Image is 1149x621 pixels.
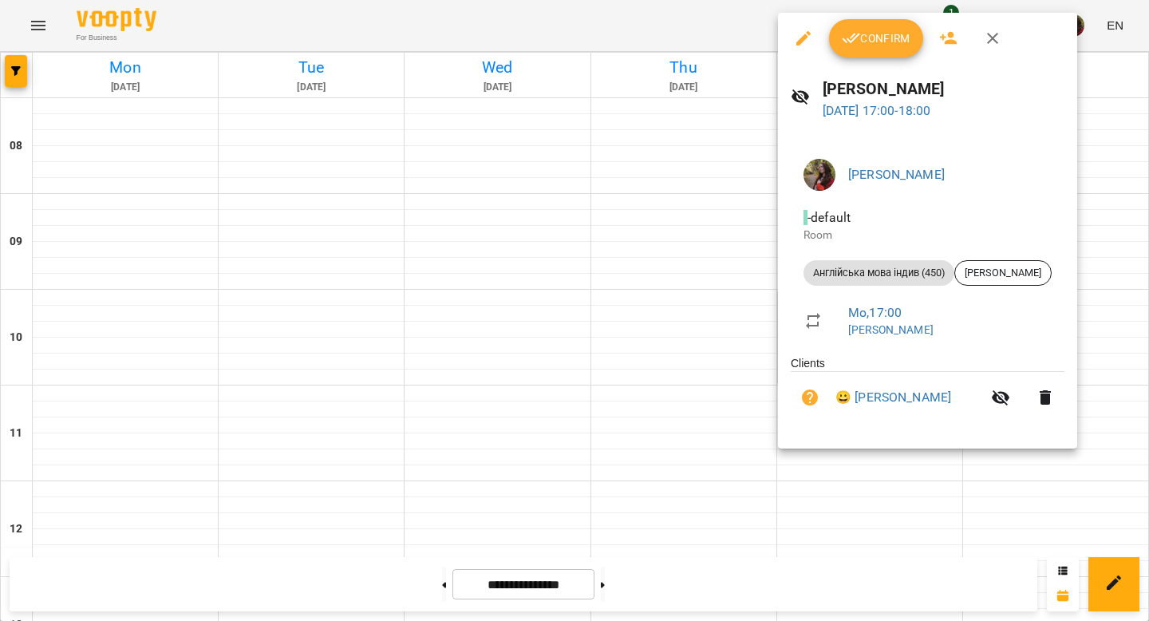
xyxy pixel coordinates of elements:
[804,266,954,280] span: Англійська мова індив (450)
[804,210,854,225] span: - default
[835,388,951,407] a: 😀 [PERSON_NAME]
[848,323,934,336] a: [PERSON_NAME]
[848,167,945,182] a: [PERSON_NAME]
[823,77,1064,101] h6: [PERSON_NAME]
[791,378,829,417] button: Unpaid. Bill the attendance?
[848,305,902,320] a: Mo , 17:00
[829,19,923,57] button: Confirm
[955,266,1051,280] span: [PERSON_NAME]
[804,159,835,191] img: e07efb92dffdd3394782f635bb1f4ca0.jpg
[791,355,1064,429] ul: Clients
[954,260,1052,286] div: [PERSON_NAME]
[842,29,910,48] span: Confirm
[804,227,1052,243] p: Room
[823,103,931,118] a: [DATE] 17:00-18:00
